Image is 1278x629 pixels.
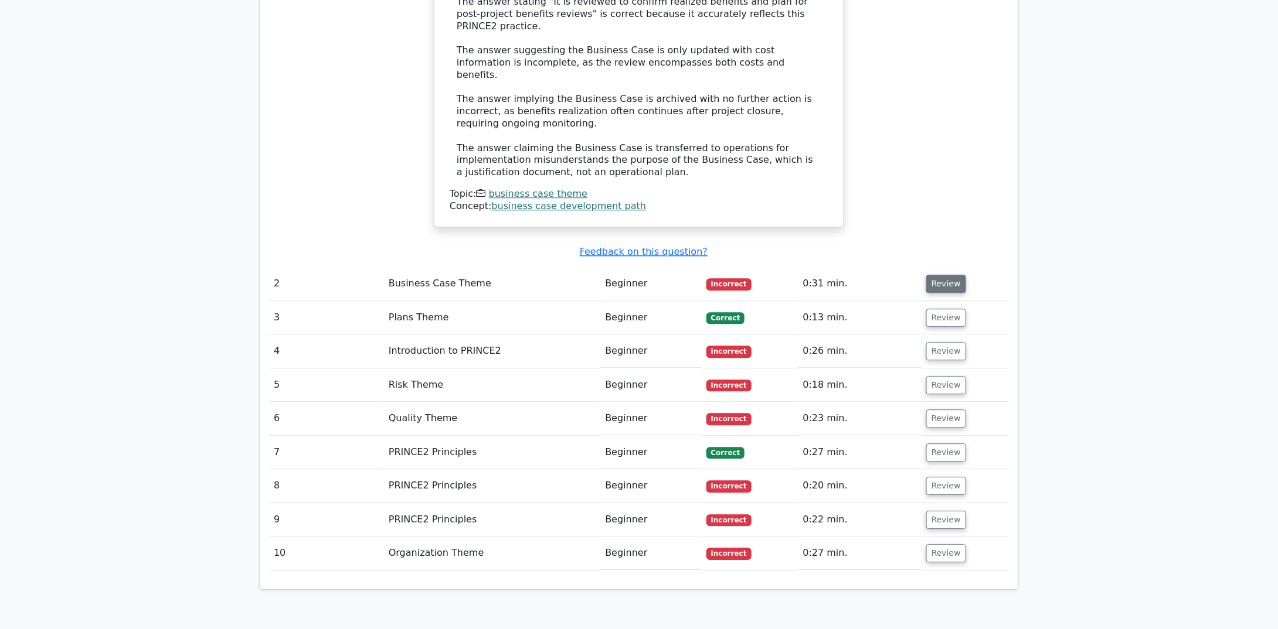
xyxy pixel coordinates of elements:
td: Beginner [600,334,701,368]
td: 0:23 min. [798,402,922,435]
td: 8 [269,469,384,502]
td: 2 [269,267,384,300]
td: 0:18 min. [798,368,922,402]
button: Review [926,544,966,562]
td: Beginner [600,267,701,300]
button: Review [926,409,966,428]
span: Incorrect [706,278,752,290]
td: 7 [269,436,384,469]
td: 6 [269,402,384,435]
button: Review [926,443,966,462]
td: 10 [269,536,384,570]
td: 0:27 min. [798,536,922,570]
td: Quality Theme [384,402,601,435]
td: Risk Theme [384,368,601,402]
span: Incorrect [706,380,752,391]
div: Concept: [450,200,828,213]
td: Beginner [600,469,701,502]
td: Introduction to PRINCE2 [384,334,601,368]
span: Incorrect [706,346,752,357]
span: Incorrect [706,480,752,492]
td: 0:20 min. [798,469,922,502]
span: Correct [706,312,745,324]
td: Organization Theme [384,536,601,570]
td: Beginner [600,436,701,469]
div: Topic: [450,188,828,200]
td: PRINCE2 Principles [384,469,601,502]
td: 9 [269,503,384,536]
button: Review [926,477,966,495]
span: Incorrect [706,514,752,526]
td: PRINCE2 Principles [384,503,601,536]
td: Beginner [600,536,701,570]
button: Review [926,342,966,360]
button: Review [926,511,966,529]
td: Plans Theme [384,301,601,334]
a: Feedback on this question? [580,246,708,257]
td: Beginner [600,402,701,435]
td: PRINCE2 Principles [384,436,601,469]
td: 0:31 min. [798,267,922,300]
td: 3 [269,301,384,334]
span: Incorrect [706,548,752,559]
td: 5 [269,368,384,402]
span: Correct [706,447,745,459]
td: Business Case Theme [384,267,601,300]
button: Review [926,309,966,327]
td: 4 [269,334,384,368]
td: 0:27 min. [798,436,922,469]
td: 0:22 min. [798,503,922,536]
td: 0:26 min. [798,334,922,368]
button: Review [926,275,966,293]
span: Incorrect [706,413,752,425]
td: Beginner [600,503,701,536]
td: Beginner [600,368,701,402]
td: Beginner [600,301,701,334]
a: business case development path [492,200,647,211]
a: business case theme [489,188,587,199]
button: Review [926,376,966,394]
td: 0:13 min. [798,301,922,334]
